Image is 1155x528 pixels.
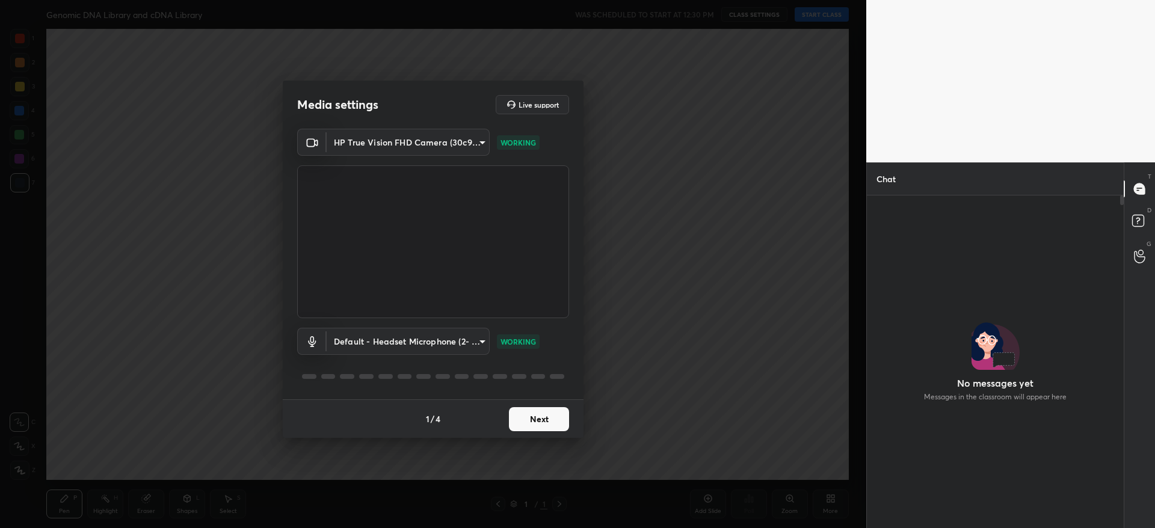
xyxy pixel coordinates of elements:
[327,328,490,355] div: HP True Vision FHD Camera (30c9:00ff)
[436,413,440,425] h4: 4
[1147,239,1151,248] p: G
[1148,172,1151,181] p: T
[431,413,434,425] h4: /
[509,407,569,431] button: Next
[426,413,430,425] h4: 1
[1147,206,1151,215] p: D
[519,101,559,108] h5: Live support
[867,163,905,195] p: Chat
[500,336,536,347] p: WORKING
[297,97,378,112] h2: Media settings
[500,137,536,148] p: WORKING
[327,129,490,156] div: HP True Vision FHD Camera (30c9:00ff)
